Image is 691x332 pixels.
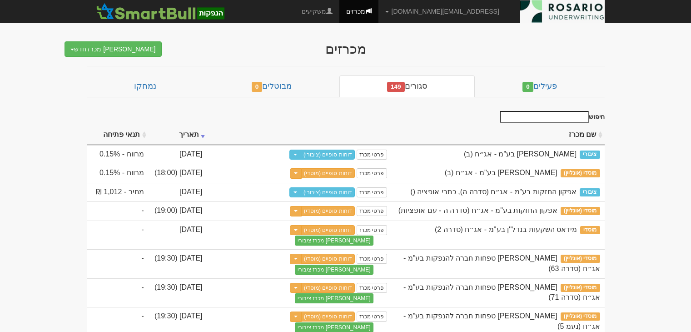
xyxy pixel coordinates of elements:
span: מזרחי טפחות חברה להנפקות בע"מ - אג״ח (סדרה 63) [403,254,600,272]
span: מוסדי [580,226,600,234]
a: דוחות סופיים (מוסדי) [301,283,355,293]
button: [PERSON_NAME] מכרז ציבורי [295,293,373,303]
span: 0 [522,82,533,92]
td: - [87,201,149,221]
span: מזרחי טפחות חברה להנפקות בע"מ - אג״ח (סדרה 71) [403,283,600,302]
a: דוחות סופיים (מוסדי) [301,206,355,216]
th: שם מכרז : activate to sort column ascending [392,125,605,145]
span: ציבורי [580,151,600,159]
a: דוחות סופיים (מוסדי) [301,168,355,178]
a: פרטי מכרז [357,254,387,264]
a: פרטי מכרז [357,283,387,293]
span: 0 [252,82,263,92]
a: פעילים [475,75,604,97]
td: [DATE] [149,221,207,250]
td: מחיר - 1,012 ₪ [87,183,149,202]
span: מוסדי (אונליין) [561,169,600,177]
td: [DATE] (18:00) [149,164,207,183]
img: SmartBull Logo [94,2,227,20]
td: - [87,278,149,307]
label: חיפוש [497,111,605,123]
button: [PERSON_NAME] מכרז חדש [65,41,162,57]
span: מידאס השקעות בנדל''ן בע''מ - אג״ח (סדרה 2) [435,226,577,233]
button: [PERSON_NAME] מכרז ציבורי [295,236,373,246]
span: מוסדי (אונליין) [561,255,600,263]
a: מבוטלים [204,75,339,97]
td: - [87,249,149,278]
a: פרטי מכרז [357,312,387,322]
button: [PERSON_NAME] מכרז ציבורי [295,265,373,275]
span: דניאל פקדונות בע"מ - אג״ח (ב) [445,169,557,176]
th: תאריך : activate to sort column ascending [149,125,207,145]
a: דוחות סופיים (מוסדי) [301,225,355,235]
td: מרווח - 0.15% [87,164,149,183]
span: ציבורי [580,188,600,196]
a: נמחקו [87,75,204,97]
span: אפקון החזקות בע"מ - אג״ח (סדרה ה - עם אופציות) [398,206,557,214]
td: [DATE] [149,183,207,202]
td: [DATE] (19:00) [149,201,207,221]
a: דוחות סופיים (ציבורי) [301,187,355,197]
span: מוסדי (אונליין) [561,284,600,292]
td: - [87,221,149,250]
a: פרטי מכרז [357,150,387,160]
span: 149 [387,82,405,92]
th: תנאי פתיחה : activate to sort column ascending [87,125,149,145]
td: מרווח - 0.15% [87,145,149,164]
td: [DATE] [149,145,207,164]
a: פרטי מכרז [357,225,387,235]
a: דוחות סופיים (מוסדי) [301,312,355,322]
a: פרטי מכרז [357,168,387,178]
span: מזרחי טפחות חברה להנפקות בע"מ - אג״ח (נעמ 5) [403,312,600,330]
a: דוחות סופיים (מוסדי) [301,254,355,264]
td: [DATE] (19:30) [149,249,207,278]
span: מוסדי (אונליין) [561,207,600,215]
a: סגורים [339,75,475,97]
span: דניאל פקדונות בע"מ - אג״ח (ב) [464,150,577,158]
input: חיפוש [500,111,589,123]
div: מכרזים [169,41,523,56]
a: פרטי מכרז [357,206,387,216]
a: פרטי מכרז [357,187,387,197]
td: [DATE] (19:30) [149,278,207,307]
span: אפקון החזקות בע"מ - אג״ח (סדרה ה), כתבי אופציה () [410,188,577,196]
a: דוחות סופיים (ציבורי) [301,150,355,160]
span: מוסדי (אונליין) [561,312,600,321]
